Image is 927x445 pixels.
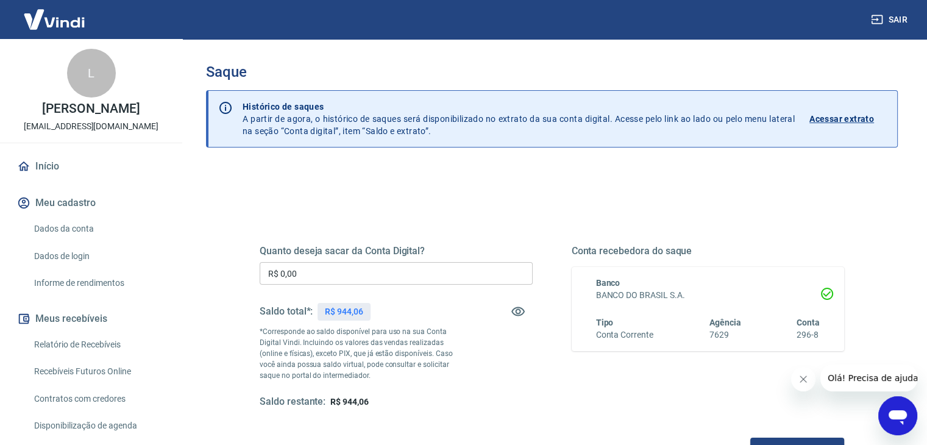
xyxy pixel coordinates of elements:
[29,332,168,357] a: Relatório de Recebíveis
[7,9,102,18] span: Olá! Precisa de ajuda?
[809,113,874,125] p: Acessar extrato
[596,318,614,327] span: Tipo
[709,318,741,327] span: Agência
[330,397,369,407] span: R$ 944,06
[878,396,917,435] iframe: Botão para abrir a janela de mensagens
[206,63,898,80] h3: Saque
[29,413,168,438] a: Disponibilização de agenda
[15,190,168,216] button: Meu cadastro
[809,101,887,137] a: Acessar extrato
[260,396,325,408] h5: Saldo restante:
[596,289,820,302] h6: BANCO DO BRASIL S.A.
[868,9,912,31] button: Sair
[15,1,94,38] img: Vindi
[42,102,140,115] p: [PERSON_NAME]
[243,101,795,113] p: Histórico de saques
[596,329,653,341] h6: Conta Corrente
[572,245,845,257] h5: Conta recebedora do saque
[325,305,363,318] p: R$ 944,06
[260,326,464,381] p: *Corresponde ao saldo disponível para uso na sua Conta Digital Vindi. Incluindo os valores das ve...
[29,359,168,384] a: Recebíveis Futuros Online
[15,305,168,332] button: Meus recebíveis
[15,153,168,180] a: Início
[797,329,820,341] h6: 296-8
[67,49,116,98] div: L
[260,305,313,318] h5: Saldo total*:
[24,120,158,133] p: [EMAIL_ADDRESS][DOMAIN_NAME]
[260,245,533,257] h5: Quanto deseja sacar da Conta Digital?
[29,244,168,269] a: Dados de login
[797,318,820,327] span: Conta
[791,367,815,391] iframe: Fechar mensagem
[820,365,917,391] iframe: Mensagem da empresa
[29,386,168,411] a: Contratos com credores
[596,278,620,288] span: Banco
[29,271,168,296] a: Informe de rendimentos
[29,216,168,241] a: Dados da conta
[243,101,795,137] p: A partir de agora, o histórico de saques será disponibilizado no extrato da sua conta digital. Ac...
[709,329,741,341] h6: 7629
